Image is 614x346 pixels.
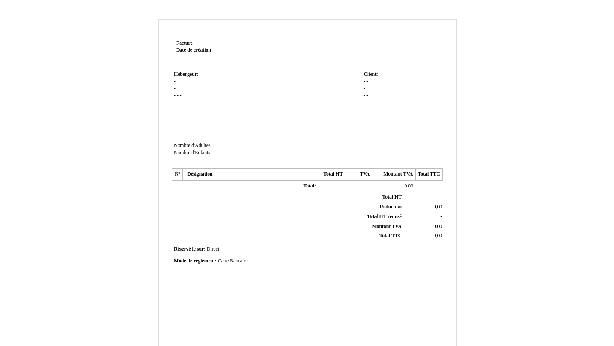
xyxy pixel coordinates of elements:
[180,93,182,98] span: -
[434,204,442,210] span: 0,00
[366,93,368,98] span: -
[318,169,345,181] th: Total HT
[218,258,248,264] span: Carte Bancaire
[382,194,402,200] span: Total HT
[341,183,343,189] span: -
[183,169,318,181] th: Désignation
[372,224,402,229] span: Montant TVA
[172,169,183,181] th: N°
[174,93,176,98] span: -
[363,100,365,106] span: -
[174,258,217,264] span: Mode de règlement:
[303,183,316,189] span: Total:
[174,128,176,134] span: -
[440,214,442,219] span: -
[380,204,402,210] span: Réduction
[367,214,402,219] span: Total HT remisé
[174,72,199,77] span: Hebergeur:
[434,224,442,229] span: 0.00
[345,169,372,181] th: TVA
[174,150,211,156] span: Nombre d'Enfants:
[366,79,368,84] span: -
[434,233,442,239] span: 0,00
[363,79,365,84] span: -
[440,194,442,200] span: -
[379,233,402,239] span: Total TTC
[405,183,413,189] span: 0.00
[372,169,415,181] th: Montant TVA
[415,169,442,181] th: Total TTC
[197,246,206,252] span: sur:
[174,107,176,112] span: -
[176,40,193,46] span: Facture
[363,93,365,98] span: -
[174,79,176,84] span: -
[363,72,378,77] span: Client:
[174,143,212,148] span: Nombre d'Adultes:
[363,86,365,91] span: -
[439,183,440,189] span: -
[174,86,176,91] span: -
[176,47,211,53] strong: Date de création
[177,93,179,98] span: -
[207,246,219,252] span: Direct
[174,246,196,252] span: Réservé le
